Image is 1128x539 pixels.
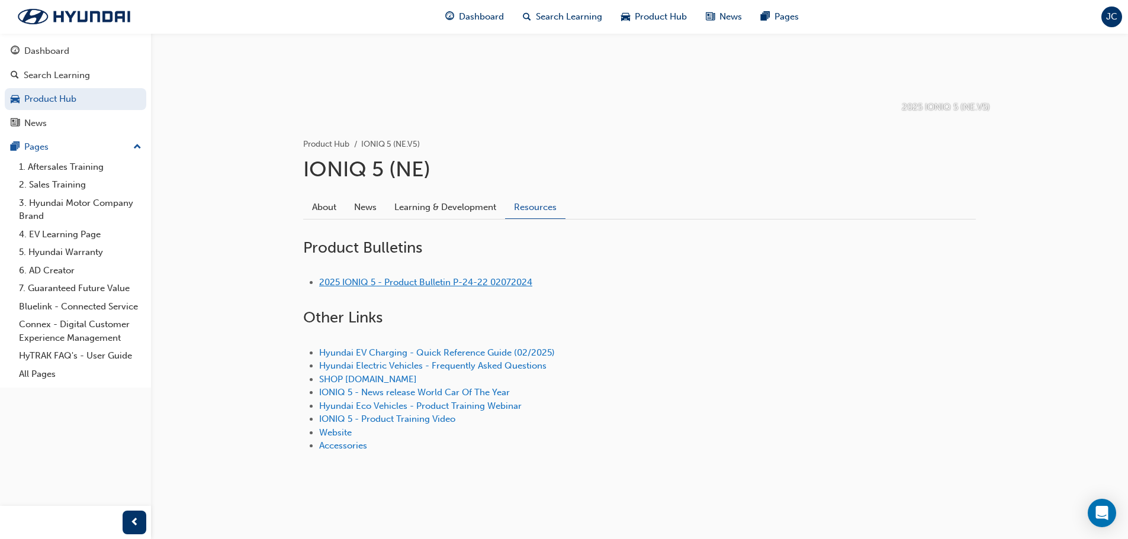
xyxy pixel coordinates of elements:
div: Pages [24,140,49,154]
a: IONIQ 5 - Product Training Video [319,414,455,424]
p: 2025 IONIQ 5 (NE.V5) [902,101,990,114]
a: 5. Hyundai Warranty [14,243,146,262]
div: Open Intercom Messenger [1088,499,1116,527]
span: search-icon [523,9,531,24]
a: 4. EV Learning Page [14,225,146,244]
span: pages-icon [11,142,20,153]
a: Website [319,427,352,438]
div: News [24,117,47,130]
button: Pages [5,136,146,158]
div: Dashboard [24,44,69,58]
span: Dashboard [459,10,504,24]
a: Bluelink - Connected Service [14,298,146,316]
a: Hyundai Eco Vehicles - Product Training Webinar [319,401,522,411]
a: News [5,112,146,134]
button: DashboardSearch LearningProduct HubNews [5,38,146,136]
li: IONIQ 5 (NE.V5) [361,138,420,151]
span: pages-icon [761,9,770,24]
span: guage-icon [445,9,454,24]
span: prev-icon [130,515,139,530]
a: search-iconSearch Learning [513,5,612,29]
span: Pages [775,10,799,24]
span: JC [1106,10,1117,24]
a: 6. AD Creator [14,262,146,280]
a: Learning & Development [385,196,505,218]
a: Product Hub [5,88,146,110]
span: guage-icon [11,46,20,57]
a: About [303,196,345,218]
a: Product Hub [303,139,349,149]
span: news-icon [11,118,20,129]
a: 2025 IONIQ 5 - Product Bulletin P-24-22 02072024 [319,277,532,288]
a: 3. Hyundai Motor Company Brand [14,194,146,225]
h2: Product Bulletins [303,238,976,257]
span: news-icon [706,9,715,24]
h2: Other Links [303,308,976,327]
button: JC [1101,7,1122,27]
a: 2. Sales Training [14,176,146,194]
a: SHOP [DOMAIN_NAME] [319,374,417,385]
span: search-icon [11,70,19,81]
a: Resources [505,196,565,219]
span: car-icon [621,9,630,24]
div: Search Learning [24,69,90,82]
span: up-icon [133,140,142,155]
a: Connex - Digital Customer Experience Management [14,315,146,347]
span: Search Learning [536,10,602,24]
a: Hyundai Electric Vehicles - Frequently Asked Questions [319,360,547,371]
span: News [719,10,742,24]
a: HyTRAK FAQ's - User Guide [14,347,146,365]
a: News [345,196,385,218]
span: Product Hub [635,10,687,24]
a: Search Learning [5,64,146,86]
a: Accessories [319,440,367,451]
a: car-iconProduct Hub [612,5,696,29]
a: IONIQ 5 - News release World Car Of The Year [319,387,510,398]
a: All Pages [14,365,146,383]
a: 1. Aftersales Training [14,158,146,176]
a: Hyundai EV Charging - Quick Reference Guide (02/2025) [319,347,555,358]
img: Trak [6,4,142,29]
a: Dashboard [5,40,146,62]
a: guage-iconDashboard [436,5,513,29]
a: news-iconNews [696,5,751,29]
span: car-icon [11,94,20,105]
h1: IONIQ 5 (NE) [303,156,976,182]
a: pages-iconPages [751,5,808,29]
a: 7. Guaranteed Future Value [14,279,146,298]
